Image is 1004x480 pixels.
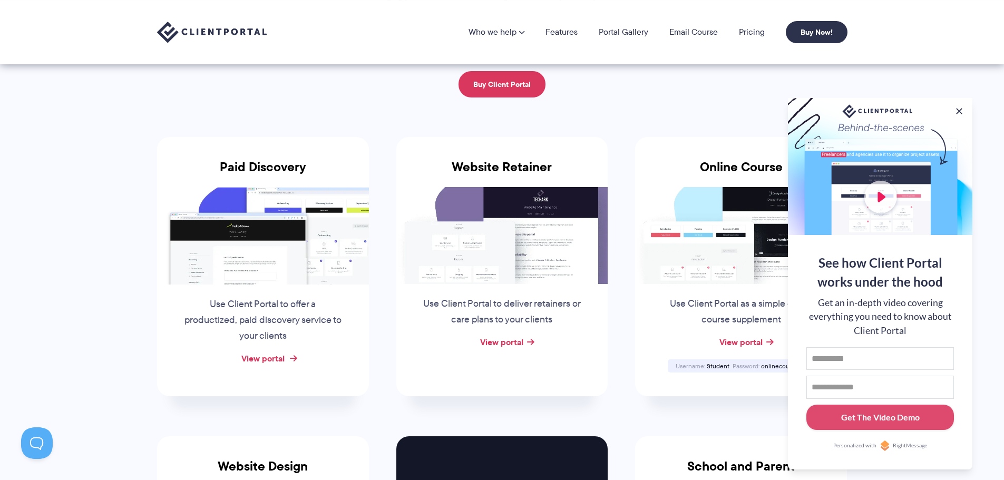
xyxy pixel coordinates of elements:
[893,442,927,450] span: RightMessage
[396,160,608,187] h3: Website Retainer
[761,361,806,370] span: onlinecourse123
[806,296,954,338] div: Get an in-depth video covering everything you need to know about Client Portal
[806,440,954,451] a: Personalized withRightMessage
[707,361,729,370] span: Student
[545,28,578,36] a: Features
[241,352,285,365] a: View portal
[676,361,705,370] span: Username
[661,296,821,328] p: Use Client Portal as a simple online course supplement
[733,361,759,370] span: Password
[469,28,524,36] a: Who we help
[599,28,648,36] a: Portal Gallery
[183,297,343,344] p: Use Client Portal to offer a productized, paid discovery service to your clients
[806,405,954,430] button: Get The Video Demo
[21,427,53,459] iframe: Toggle Customer Support
[635,160,847,187] h3: Online Course
[833,442,876,450] span: Personalized with
[841,411,920,424] div: Get The Video Demo
[669,28,718,36] a: Email Course
[739,28,765,36] a: Pricing
[806,253,954,291] div: See how Client Portal works under the hood
[786,21,847,43] a: Buy Now!
[422,296,582,328] p: Use Client Portal to deliver retainers or care plans to your clients
[880,440,890,451] img: Personalized with RightMessage
[719,336,763,348] a: View portal
[480,336,523,348] a: View portal
[157,160,369,187] h3: Paid Discovery
[459,71,545,97] a: Buy Client Portal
